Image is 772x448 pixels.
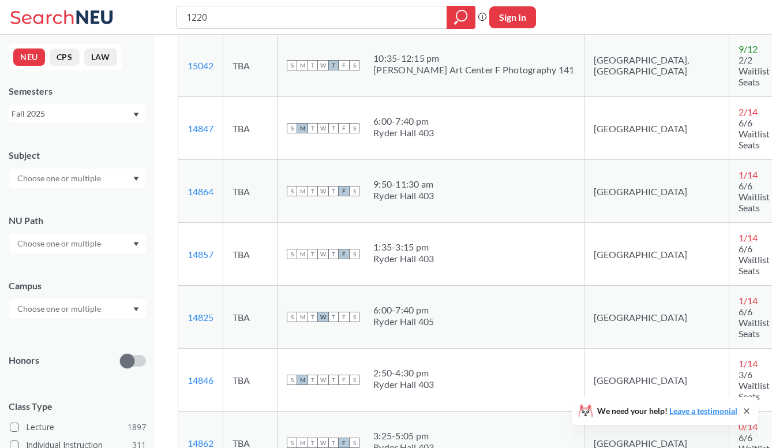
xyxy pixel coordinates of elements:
[318,312,328,322] span: W
[739,306,770,339] span: 6/6 Waitlist Seats
[447,6,475,29] div: magnifying glass
[739,54,770,87] span: 2/2 Waitlist Seats
[584,223,729,286] td: [GEOGRAPHIC_DATA]
[223,223,278,286] td: TBA
[223,34,278,97] td: TBA
[339,123,349,133] span: F
[12,237,108,251] input: Choose one or multiple
[188,312,213,323] a: 14825
[9,354,39,367] p: Honors
[12,302,108,316] input: Choose one or multiple
[287,375,297,385] span: S
[9,169,146,188] div: Dropdown arrow
[308,249,318,259] span: T
[223,97,278,160] td: TBA
[739,117,770,150] span: 6/6 Waitlist Seats
[133,307,139,312] svg: Dropdown arrow
[223,286,278,349] td: TBA
[188,249,213,260] a: 14857
[9,85,146,98] div: Semesters
[297,123,308,133] span: M
[328,186,339,196] span: T
[318,186,328,196] span: W
[373,127,434,139] div: Ryder Hall 403
[739,169,758,180] span: 1 / 14
[297,375,308,385] span: M
[349,123,359,133] span: S
[223,160,278,223] td: TBA
[10,420,146,435] label: Lecture
[308,312,318,322] span: T
[287,312,297,322] span: S
[50,48,80,66] button: CPS
[9,279,146,292] div: Campus
[9,400,146,413] span: Class Type
[584,34,729,97] td: [GEOGRAPHIC_DATA], [GEOGRAPHIC_DATA]
[373,53,575,64] div: 10:35 - 12:15 pm
[308,186,318,196] span: T
[318,123,328,133] span: W
[739,232,758,243] span: 1 / 14
[373,316,434,327] div: Ryder Hall 405
[188,123,213,134] a: 14847
[349,186,359,196] span: S
[669,406,737,416] a: Leave a testimonial
[308,438,318,448] span: T
[739,180,770,213] span: 6/6 Waitlist Seats
[489,6,536,28] button: Sign In
[12,171,108,185] input: Choose one or multiple
[287,186,297,196] span: S
[584,97,729,160] td: [GEOGRAPHIC_DATA]
[9,104,146,123] div: Fall 2025Dropdown arrow
[454,9,468,25] svg: magnifying glass
[328,249,339,259] span: T
[9,149,146,162] div: Subject
[739,369,770,402] span: 3/6 Waitlist Seats
[584,160,729,223] td: [GEOGRAPHIC_DATA]
[373,304,434,316] div: 6:00 - 7:40 pm
[339,60,349,70] span: F
[297,438,308,448] span: M
[308,123,318,133] span: T
[373,367,434,379] div: 2:50 - 4:30 pm
[84,48,117,66] button: LAW
[13,48,45,66] button: NEU
[12,107,132,120] div: Fall 2025
[328,312,339,322] span: T
[373,241,434,253] div: 1:35 - 3:15 pm
[339,186,349,196] span: F
[339,312,349,322] span: F
[739,43,758,54] span: 9 / 12
[373,178,434,190] div: 9:50 - 11:30 am
[297,312,308,322] span: M
[9,214,146,227] div: NU Path
[287,249,297,259] span: S
[339,438,349,448] span: F
[373,430,434,442] div: 3:25 - 5:05 pm
[328,375,339,385] span: T
[349,375,359,385] span: S
[297,60,308,70] span: M
[328,123,339,133] span: T
[328,438,339,448] span: T
[318,249,328,259] span: W
[308,375,318,385] span: T
[318,375,328,385] span: W
[349,60,359,70] span: S
[373,379,434,390] div: Ryder Hall 403
[318,438,328,448] span: W
[739,106,758,117] span: 2 / 14
[133,113,139,117] svg: Dropdown arrow
[739,243,770,276] span: 6/6 Waitlist Seats
[287,123,297,133] span: S
[373,64,575,76] div: [PERSON_NAME] Art Center F Photography 141
[188,186,213,197] a: 14864
[597,407,737,415] span: We need your help!
[739,421,758,432] span: 0 / 14
[185,8,439,27] input: Class, professor, course number, "phrase"
[349,438,359,448] span: S
[188,375,213,386] a: 14846
[297,186,308,196] span: M
[373,190,434,201] div: Ryder Hall 403
[739,295,758,306] span: 1 / 14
